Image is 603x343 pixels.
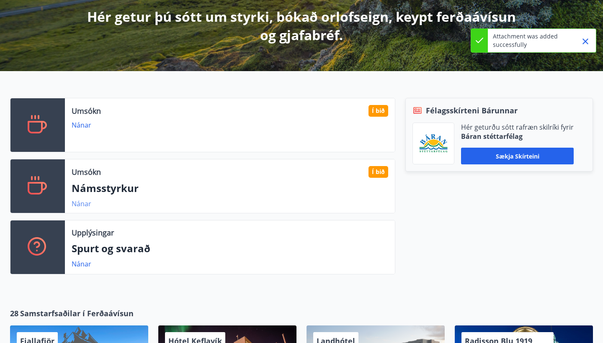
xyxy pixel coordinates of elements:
span: Samstarfsaðilar í Ferðaávísun [20,308,134,319]
a: Nánar [72,120,91,130]
p: Hér getur þú sótt um styrki, bókað orlofseign, keypt ferðaávísun og gjafabréf. [80,8,523,44]
button: Close [578,34,593,49]
img: Bz2lGXKH3FXEIQKvoQ8VL0Fr0uCiWgfgA3I6fSs8.png [419,134,448,154]
span: 28 [10,308,18,319]
p: Hér geturðu sótt rafræn skilríki fyrir [461,123,574,132]
button: Sækja skírteini [461,148,574,164]
p: Báran stéttarfélag [461,132,574,141]
p: Spurt og svarað [72,241,388,256]
p: Attachment was added successfully [493,32,567,49]
span: Félagsskírteni Bárunnar [426,105,518,116]
a: Nánar [72,199,91,208]
p: Umsókn [72,105,101,116]
p: Upplýsingar [72,227,114,238]
div: Í bið [368,105,388,117]
div: Í bið [368,166,388,178]
p: Námsstyrkur [72,181,388,195]
a: Nánar [72,259,91,269]
p: Umsókn [72,166,101,177]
